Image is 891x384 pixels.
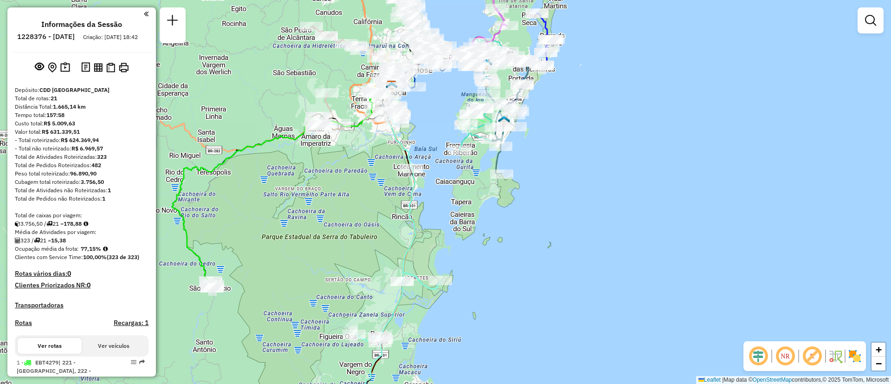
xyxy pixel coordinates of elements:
[46,60,58,75] button: Centralizar mapa no depósito ou ponto de apoio
[35,359,58,366] span: EBT4279
[51,95,57,102] strong: 21
[15,238,20,243] i: Total de Atividades
[15,119,148,128] div: Custo total:
[33,60,46,75] button: Exibir sessão original
[18,338,82,354] button: Ver rotas
[876,344,882,355] span: +
[42,128,80,135] strong: R$ 631.339,51
[107,254,139,260] strong: (323 de 323)
[15,153,148,161] div: Total de Atividades Roteirizadas:
[774,345,796,367] span: Ocultar NR
[801,345,823,367] span: Exibir rótulo
[64,220,82,227] strong: 178,88
[139,359,145,365] em: Rota exportada
[15,245,79,252] span: Ocupação média da frota:
[15,254,83,260] span: Clientes com Service Time:
[498,115,510,127] img: 2368 - Warecloud Autódromo
[698,377,721,383] a: Leaflet
[15,319,32,327] a: Rotas
[61,137,99,143] strong: R$ 624.369,94
[117,61,130,74] button: Imprimir Rotas
[104,61,117,74] button: Visualizar Romaneio
[15,103,148,111] div: Distância Total:
[81,245,101,252] strong: 77,15%
[872,357,885,371] a: Zoom out
[53,103,86,110] strong: 1.665,14 km
[71,145,103,152] strong: R$ 6.969,57
[91,162,101,169] strong: 482
[83,254,107,260] strong: 100,00%
[108,187,111,194] strong: 1
[753,377,792,383] a: OpenStreetMap
[15,236,148,245] div: 323 / 21 =
[131,359,136,365] em: Opções
[696,376,891,384] div: Map data © contributors,© 2025 TomTom, Microsoft
[480,59,492,71] img: Ilha Centro
[144,8,148,19] a: Clique aqui para minimizar o painel
[15,111,148,119] div: Tempo total:
[876,358,882,369] span: −
[15,195,148,203] div: Total de Pedidos não Roteirizados:
[480,75,492,87] img: FAD - Pirajubae
[15,94,148,103] div: Total de rotas:
[114,319,148,327] h4: Recargas: 1
[41,20,122,29] h4: Informações da Sessão
[87,281,90,289] strong: 0
[386,80,398,92] img: CDD Florianópolis
[67,269,71,278] strong: 0
[70,170,97,177] strong: 96.890,90
[103,246,108,252] em: Média calculada utilizando a maior ocupação (%Peso ou %Cubagem) de cada rota da sessão. Rotas cro...
[15,221,20,227] i: Cubagem total roteirizado
[15,186,148,195] div: Total de Atividades não Roteirizadas:
[15,211,148,220] div: Total de caixas por viagem:
[747,345,769,367] span: Ocultar deslocamento
[34,238,40,243] i: Total de rotas
[97,153,107,160] strong: 323
[15,144,148,153] div: - Total não roteirizado:
[15,301,148,309] h4: Transportadoras
[386,81,398,93] img: 712 UDC Full Palhoça
[15,220,148,228] div: 3.756,50 / 21 =
[15,169,148,178] div: Peso total roteirizado:
[15,228,148,236] div: Média de Atividades por viagem:
[828,349,843,364] img: Fluxo de ruas
[39,86,110,93] strong: CDD [GEOGRAPHIC_DATA]
[847,349,862,364] img: Exibir/Ocultar setores
[722,377,723,383] span: |
[15,178,148,186] div: Cubagem total roteirizado:
[82,338,146,354] button: Ver veículos
[46,111,65,118] strong: 157:58
[15,161,148,169] div: Total de Pedidos Roteirizados:
[44,120,75,127] strong: R$ 5.009,63
[15,86,148,94] div: Depósito:
[861,11,880,30] a: Exibir filtros
[81,178,104,185] strong: 3.756,50
[163,11,182,32] a: Nova sessão e pesquisa
[84,221,88,227] i: Meta Caixas/viagem: 172,72 Diferença: 6,16
[51,237,66,244] strong: 15,38
[15,270,148,278] h4: Rotas vários dias:
[15,281,148,289] h4: Clientes Priorizados NR:
[46,221,52,227] i: Total de rotas
[15,128,148,136] div: Valor total:
[872,343,885,357] a: Zoom in
[79,60,92,75] button: Logs desbloquear sessão
[15,136,148,144] div: - Total roteirizado:
[102,195,105,202] strong: 1
[79,33,142,41] div: Criação: [DATE] 18:42
[58,60,72,75] button: Painel de Sugestão
[92,61,104,73] button: Visualizar relatório de Roteirização
[17,33,75,41] h6: 1228376 - [DATE]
